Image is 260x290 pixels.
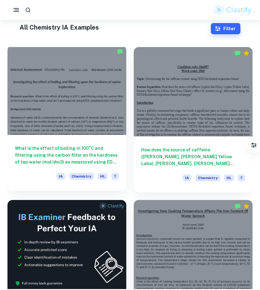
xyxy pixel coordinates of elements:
h6: What is the effect of boiling in 100°C and filtering using the carbon filter on the hardness of t... [15,145,119,165]
button: Filter [248,139,260,151]
span: HL [98,173,108,180]
span: 7 [238,174,245,181]
button: Filter [211,23,240,34]
img: Marked [234,203,241,209]
span: IA [183,174,192,181]
img: Clastify logo [213,4,253,16]
span: 7 [111,173,119,180]
a: How does the source of caffeine ([PERSON_NAME], [PERSON_NAME] Yellow Label, [PERSON_NAME], [PERSO... [134,47,253,193]
span: Chemistry [69,173,94,180]
h1: All Chemistry IA Examples [20,23,211,32]
span: IA [56,173,65,180]
span: HL [224,174,234,181]
h6: How does the source of caffeine ([PERSON_NAME], [PERSON_NAME] Yellow Label, [PERSON_NAME], [PERSO... [141,146,245,167]
img: Marked [117,49,123,55]
span: Chemistry [195,174,220,181]
img: Marked [234,50,241,56]
a: What is the effect of boiling in 100°C and filtering using the carbon filter on the hardness of t... [7,47,126,193]
div: Premium [243,50,249,56]
img: Thumbnail [7,200,126,289]
div: Premium [243,203,249,209]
